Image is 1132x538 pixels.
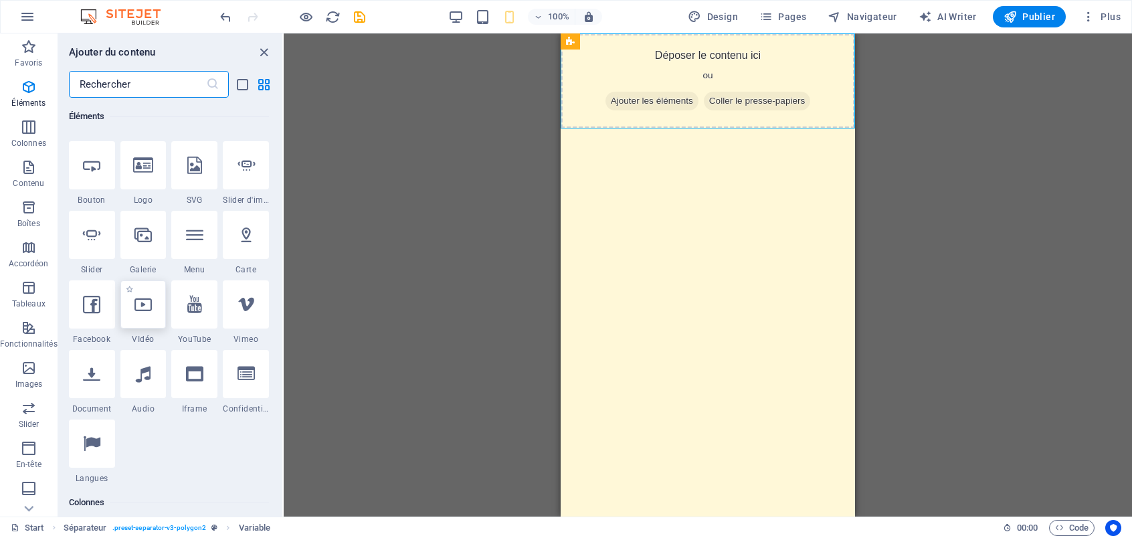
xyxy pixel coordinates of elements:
[754,6,812,27] button: Pages
[5,499,52,510] p: Pied de page
[126,286,133,293] span: Ajouter aux favoris
[120,280,167,345] div: VIdéo
[64,520,271,536] nav: breadcrumb
[120,141,167,205] div: Logo
[548,9,569,25] h6: 100%
[682,6,743,27] div: Design (Ctrl+Alt+Y)
[171,403,217,414] span: Iframe
[528,9,575,25] button: 100%
[583,11,595,23] i: Lors du redimensionnement, ajuster automatiquement le niveau de zoom en fonction de l'appareil sé...
[69,108,269,124] h6: Éléments
[234,76,250,92] button: list-view
[1049,520,1095,536] button: Code
[11,98,45,108] p: Éléments
[120,195,167,205] span: Logo
[171,195,217,205] span: SVG
[17,218,40,229] p: Boîtes
[15,379,43,389] p: Images
[223,211,269,275] div: Carte
[69,71,206,98] input: Rechercher
[1105,520,1121,536] button: Usercentrics
[69,211,115,275] div: Slider
[69,420,115,484] div: Langues
[1076,6,1126,27] button: Plus
[682,6,743,27] button: Design
[12,298,45,309] p: Tableaux
[352,9,367,25] i: Enregistrer (Ctrl+S)
[1004,10,1055,23] span: Publier
[120,350,167,414] div: Audio
[143,58,250,77] span: Coller le presse-papiers
[223,280,269,345] div: Vimeo
[19,419,39,430] p: Slider
[120,403,167,414] span: Audio
[256,44,272,60] button: close panel
[759,10,806,23] span: Pages
[45,58,138,77] span: Ajouter les éléments
[171,141,217,205] div: SVG
[913,6,982,27] button: AI Writer
[688,10,738,23] span: Design
[1082,10,1121,23] span: Plus
[120,211,167,275] div: Galerie
[120,334,167,345] span: VIdéo
[919,10,977,23] span: AI Writer
[77,9,177,25] img: Editor Logo
[69,403,115,414] span: Document
[298,9,314,25] button: Cliquez ici pour quitter le mode Aperçu et poursuivre l'édition.
[1003,520,1038,536] h6: Durée de la session
[69,195,115,205] span: Bouton
[1026,523,1028,533] span: :
[64,520,107,536] span: Cliquez pour sélectionner. Double-cliquez pour modifier.
[69,141,115,205] div: Bouton
[120,264,167,275] span: Galerie
[9,258,48,269] p: Accordéon
[218,9,233,25] i: Annuler : Supprimer les éléments (Ctrl+Z)
[171,350,217,414] div: Iframe
[223,350,269,414] div: Confidentialité
[325,9,341,25] i: Actualiser la page
[11,138,46,149] p: Colonnes
[13,178,44,189] p: Contenu
[993,6,1066,27] button: Publier
[69,334,115,345] span: Facebook
[69,264,115,275] span: Slider
[223,141,269,205] div: Slider d'images
[822,6,902,27] button: Navigateur
[223,264,269,275] span: Carte
[69,44,156,60] h6: Ajouter du contenu
[223,334,269,345] span: Vimeo
[171,280,217,345] div: YouTube
[256,76,272,92] button: grid-view
[239,520,271,536] span: Cliquez pour sélectionner. Double-cliquez pour modifier.
[1017,520,1038,536] span: 00 00
[112,520,207,536] span: . preset-separator-v3-polygon2
[171,264,217,275] span: Menu
[1055,520,1089,536] span: Code
[171,211,217,275] div: Menu
[69,495,269,511] h6: Colonnes
[16,459,41,470] p: En-tête
[69,350,115,414] div: Document
[351,9,367,25] button: save
[15,58,42,68] p: Favoris
[69,280,115,345] div: Facebook
[171,334,217,345] span: YouTube
[223,195,269,205] span: Slider d'images
[828,10,897,23] span: Navigateur
[324,9,341,25] button: reload
[11,520,44,536] a: Cliquez pour annuler la sélection. Double-cliquez pour ouvrir Pages.
[211,524,217,531] i: Cet élément est une présélection personnalisable.
[217,9,233,25] button: undo
[223,403,269,414] span: Confidentialité
[69,473,115,484] span: Langues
